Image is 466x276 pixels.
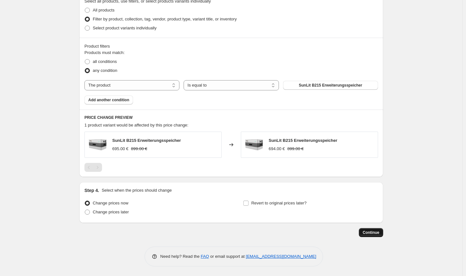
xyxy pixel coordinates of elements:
nav: Pagination [84,163,102,172]
div: 695.00 € [112,146,129,152]
strike: 899.00 € [288,146,304,152]
span: any condition [93,68,117,73]
button: SunLit B215 Erweiterungsspeicher [283,81,378,90]
span: Products must match: [84,50,125,55]
img: SunLit-B215-Erweiterungsspeicher_80x.webp [88,135,107,154]
strike: 899.00 € [131,146,147,152]
span: SunLit B215 Erweiterungsspeicher [112,138,181,143]
span: Need help? Read the [160,254,201,259]
span: SunLit B215 Erweiterungsspeicher [269,138,337,143]
span: Select product variants individually [93,26,156,30]
span: SunLit B215 Erweiterungsspeicher [299,83,362,88]
span: Revert to original prices later? [251,201,307,205]
span: Add another condition [88,97,129,103]
a: [EMAIL_ADDRESS][DOMAIN_NAME] [246,254,316,259]
h6: PRICE CHANGE PREVIEW [84,115,378,120]
h2: Step 4. [84,187,99,194]
span: all conditions [93,59,117,64]
span: 1 product variant would be affected by this price change: [84,123,188,127]
a: FAQ [201,254,209,259]
span: or email support at [209,254,246,259]
button: Continue [359,228,383,237]
span: Change prices later [93,210,129,214]
span: Filter by product, collection, tag, vendor, product type, variant title, or inventory [93,17,237,21]
div: Product filters [84,43,378,50]
div: 694.00 € [269,146,285,152]
span: Continue [363,230,379,235]
img: SunLit-B215-Erweiterungsspeicher_80x.webp [244,135,264,154]
button: Add another condition [84,96,133,104]
span: All products [93,8,115,12]
p: Select when the prices should change [102,187,172,194]
span: Change prices now [93,201,128,205]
